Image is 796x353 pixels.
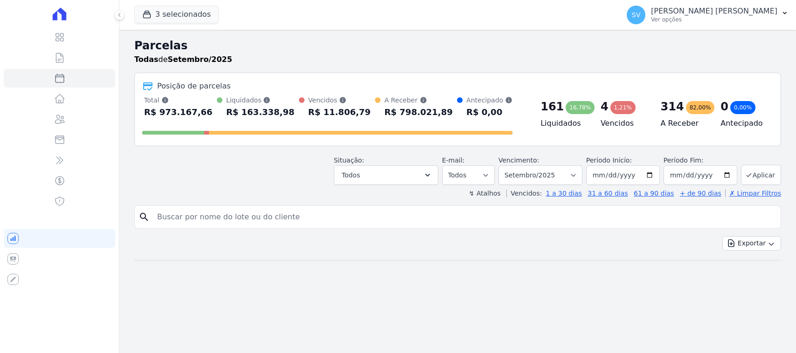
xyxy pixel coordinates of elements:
[540,118,586,129] h4: Liquidados
[720,118,766,129] h4: Antecipado
[498,156,539,164] label: Vencimento:
[384,95,453,105] div: A Receber
[466,95,512,105] div: Antecipado
[144,95,213,105] div: Total
[168,55,232,64] strong: Setembro/2025
[334,156,364,164] label: Situação:
[722,236,781,251] button: Exportar
[610,101,636,114] div: 1,21%
[664,156,737,165] label: Período Fim:
[334,165,438,185] button: Todos
[308,105,371,120] div: R$ 11.806,79
[546,190,582,197] a: 1 a 30 dias
[540,99,564,114] div: 161
[226,95,295,105] div: Liquidados
[469,190,500,197] label: ↯ Atalhos
[152,208,777,226] input: Buscar por nome do lote ou do cliente
[661,118,706,129] h4: A Receber
[634,190,674,197] a: 61 a 90 dias
[342,170,360,181] span: Todos
[586,156,632,164] label: Período Inicío:
[661,99,684,114] div: 314
[741,165,781,185] button: Aplicar
[506,190,542,197] label: Vencidos:
[730,101,755,114] div: 0,00%
[138,211,150,223] i: search
[157,81,231,92] div: Posição de parcelas
[566,101,595,114] div: 16,78%
[134,55,159,64] strong: Todas
[134,37,781,54] h2: Parcelas
[720,99,728,114] div: 0
[442,156,465,164] label: E-mail:
[134,6,219,23] button: 3 selecionados
[680,190,721,197] a: + de 90 dias
[601,118,646,129] h4: Vencidos
[308,95,371,105] div: Vencidos
[144,105,213,120] div: R$ 973.167,66
[619,2,796,28] button: SV [PERSON_NAME] [PERSON_NAME] Ver opções
[632,12,640,18] span: SV
[134,54,232,65] p: de
[384,105,453,120] div: R$ 798.021,89
[601,99,609,114] div: 4
[651,7,777,16] p: [PERSON_NAME] [PERSON_NAME]
[686,101,715,114] div: 82,00%
[725,190,781,197] a: ✗ Limpar Filtros
[466,105,512,120] div: R$ 0,00
[226,105,295,120] div: R$ 163.338,98
[588,190,628,197] a: 31 a 60 dias
[651,16,777,23] p: Ver opções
